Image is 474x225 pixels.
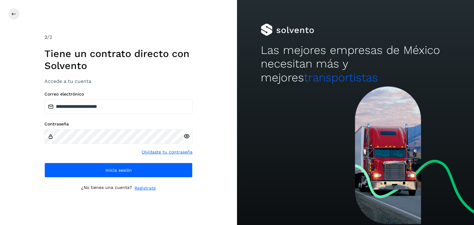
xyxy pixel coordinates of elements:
[44,34,193,41] div: /2
[135,185,156,191] a: Regístrate
[44,78,193,84] h3: Accede a tu cuenta
[44,163,193,178] button: Inicia sesión
[304,71,378,84] span: transportistas
[44,48,193,72] h1: Tiene un contrato directo con Solvento
[142,149,193,155] a: Olvidaste tu contraseña
[44,34,47,40] span: 2
[261,43,450,84] h2: Las mejores empresas de México necesitan más y mejores
[44,121,193,127] label: Contraseña
[44,92,193,97] label: Correo electrónico
[106,168,132,172] span: Inicia sesión
[81,185,132,191] p: ¿No tienes una cuenta?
